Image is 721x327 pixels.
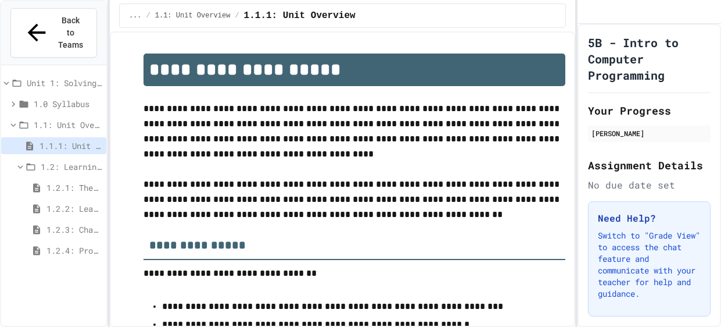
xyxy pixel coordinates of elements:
[146,11,150,20] span: /
[598,211,701,225] h3: Need Help?
[155,11,231,20] span: 1.1: Unit Overview
[41,161,102,173] span: 1.2: Learning to Solve Hard Problems
[588,34,711,83] h1: 5B - Intro to Computer Programming
[588,178,711,192] div: No due date set
[588,157,711,173] h2: Assignment Details
[46,223,102,236] span: 1.2.3: Challenge Problem - The Bridge
[46,202,102,215] span: 1.2.2: Learning to Solve Hard Problems
[129,11,142,20] span: ...
[244,9,356,23] span: 1.1.1: Unit Overview
[34,98,102,110] span: 1.0 Syllabus
[40,140,102,152] span: 1.1.1: Unit Overview
[591,128,707,138] div: [PERSON_NAME]
[34,119,102,131] span: 1.1: Unit Overview
[46,244,102,257] span: 1.2.4: Problem Solving Practice
[57,15,84,51] span: Back to Teams
[46,182,102,194] span: 1.2.1: The Growth Mindset
[235,11,239,20] span: /
[27,77,102,89] span: Unit 1: Solving Problems in Computer Science
[588,102,711,119] h2: Your Progress
[10,8,97,58] button: Back to Teams
[598,230,701,300] p: Switch to "Grade View" to access the chat feature and communicate with your teacher for help and ...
